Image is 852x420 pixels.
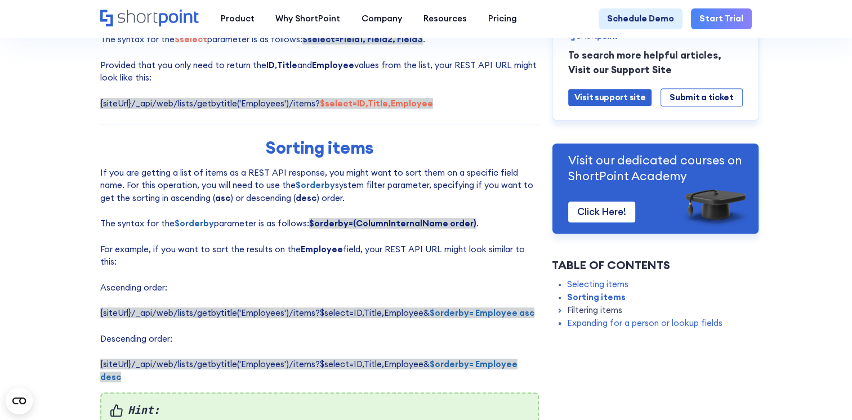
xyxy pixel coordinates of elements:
[100,167,539,384] p: If you are getting a list of items as a REST API response, you might want to sort them on a speci...
[6,387,33,414] button: Open CMP widget
[567,291,626,304] a: Sorting items
[413,8,478,30] a: Resources
[568,89,652,106] a: Visit support site
[568,48,743,77] p: To search more helpful articles, Visit our Support Site
[296,180,335,190] strong: $orderby
[568,153,743,184] p: Visit our dedicated courses on ShortPoint Academy
[302,34,423,44] strong: $select=Field1, Field2, Field3
[100,10,199,28] a: Home
[296,193,316,203] strong: desc
[691,8,752,30] a: Start Trial
[108,138,530,158] h2: Sorting items
[650,290,852,420] iframe: Chat Widget
[266,60,275,70] strong: ID
[599,8,683,30] a: Schedule Demo
[265,8,351,30] a: Why ShortPoint
[210,8,265,30] a: Product
[301,244,343,254] strong: Employee
[100,359,518,382] strong: $orderby= Employee desc
[430,307,534,318] strong: $orderby= Employee asc
[220,12,254,25] div: Product
[215,193,230,203] strong: asc
[100,98,433,109] span: {siteUrl}/_api/web/lists/getbytitle('Employees')/items?
[552,257,759,274] div: Table of Contents
[275,12,340,25] div: Why ShortPoint
[309,218,476,229] strong: $orderby=(ColumnInternalName order)
[488,12,517,25] div: Pricing
[567,303,622,316] a: Filtering items
[478,8,528,30] a: Pricing
[320,98,433,109] strong: $select=ID,Title,Employee
[100,359,518,382] span: {siteUrl}/_api/web/lists/getbytitle('Employees')/items?$select=ID,Title,Employee&
[351,8,413,30] a: Company
[661,88,742,106] a: Submit a ticket
[567,278,628,291] a: Selecting items
[568,202,635,222] a: Click Here!
[175,34,207,44] strong: $select
[312,60,354,70] strong: Employee
[423,12,467,25] div: Resources
[567,316,722,329] a: Expanding for a person or lookup fields
[110,402,529,418] em: Hint:
[175,218,214,229] strong: $orderby
[277,60,297,70] strong: Title
[362,12,402,25] div: Company
[100,307,534,318] span: {siteUrl}/_api/web/lists/getbytitle('Employees')/items?$select=ID,Title,Employee&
